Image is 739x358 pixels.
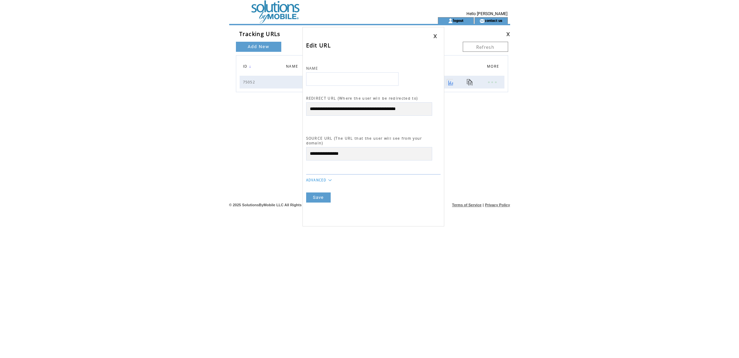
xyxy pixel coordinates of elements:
[306,66,318,71] span: NAME
[306,192,331,203] a: Save
[306,42,331,49] span: Edit URL
[306,136,422,145] span: SOURCE URL (The URL that the user will see from your domain)
[306,96,418,101] span: REDIRECT URL (Where the user will be redirected to)
[306,178,327,182] a: ADVANCED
